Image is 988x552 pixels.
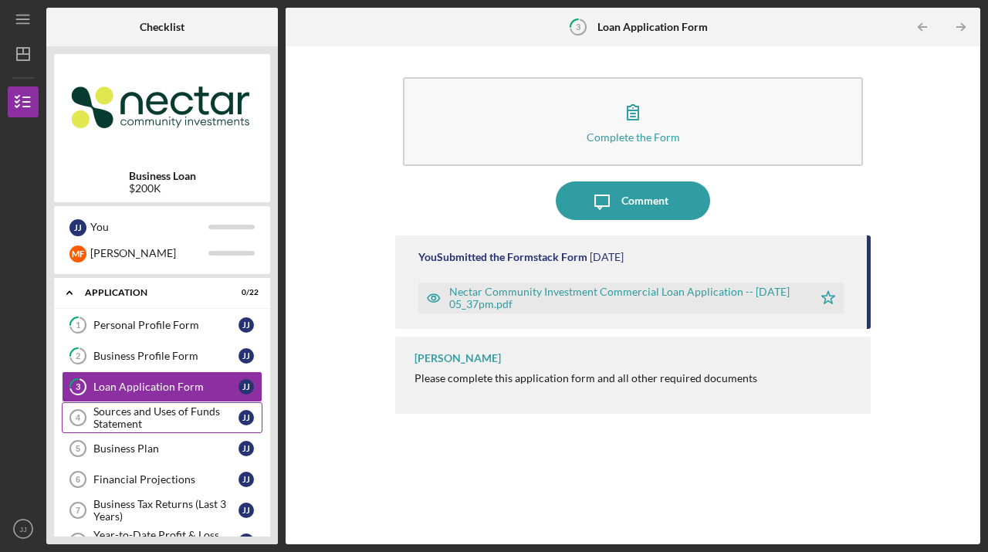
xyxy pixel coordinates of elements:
img: Product logo [54,62,270,154]
div: J J [239,348,254,364]
a: 1Personal Profile FormJJ [62,310,262,340]
a: 5Business PlanJJ [62,433,262,464]
button: Complete the Form [403,77,863,166]
div: J J [239,410,254,425]
button: JJ [8,513,39,544]
button: Nectar Community Investment Commercial Loan Application -- [DATE] 05_37pm.pdf [418,283,844,313]
tspan: 3 [576,22,580,32]
div: J J [239,472,254,487]
a: 3Loan Application FormJJ [62,371,262,402]
tspan: 2 [76,351,80,361]
div: Sources and Uses of Funds Statement [93,405,239,430]
div: J J [239,441,254,456]
button: Comment [556,181,710,220]
b: Checklist [140,21,184,33]
div: Nectar Community Investment Commercial Loan Application -- [DATE] 05_37pm.pdf [449,286,805,310]
div: J J [239,317,254,333]
div: Business Plan [93,442,239,455]
div: J J [239,379,254,395]
div: Application [85,288,220,297]
tspan: 5 [76,444,80,453]
div: [PERSON_NAME] [90,240,208,266]
div: You [90,214,208,240]
text: JJ [19,525,27,533]
a: 4Sources and Uses of Funds StatementJJ [62,402,262,433]
b: Loan Application Form [597,21,708,33]
a: 2Business Profile FormJJ [62,340,262,371]
a: 7Business Tax Returns (Last 3 Years)JJ [62,495,262,526]
div: J J [239,533,254,549]
div: You Submitted the Formstack Form [418,251,587,263]
tspan: 3 [76,382,80,392]
div: $200K [129,182,196,195]
div: Business Profile Form [93,350,239,362]
div: Comment [621,181,668,220]
div: J J [239,503,254,518]
div: Please complete this application form and all other required documents [414,372,757,384]
div: Personal Profile Form [93,319,239,331]
div: Complete the Form [587,131,680,143]
div: J J [69,219,86,236]
time: 2025-08-28 21:37 [590,251,624,263]
a: 6Financial ProjectionsJJ [62,464,262,495]
b: Business Loan [129,170,196,182]
tspan: 4 [76,413,81,422]
div: Loan Application Form [93,381,239,393]
div: Business Tax Returns (Last 3 Years) [93,498,239,523]
div: M F [69,246,86,262]
div: 0 / 22 [231,288,259,297]
tspan: 1 [76,320,80,330]
div: Financial Projections [93,473,239,486]
tspan: 7 [76,506,80,515]
div: [PERSON_NAME] [414,352,501,364]
tspan: 6 [76,475,80,484]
